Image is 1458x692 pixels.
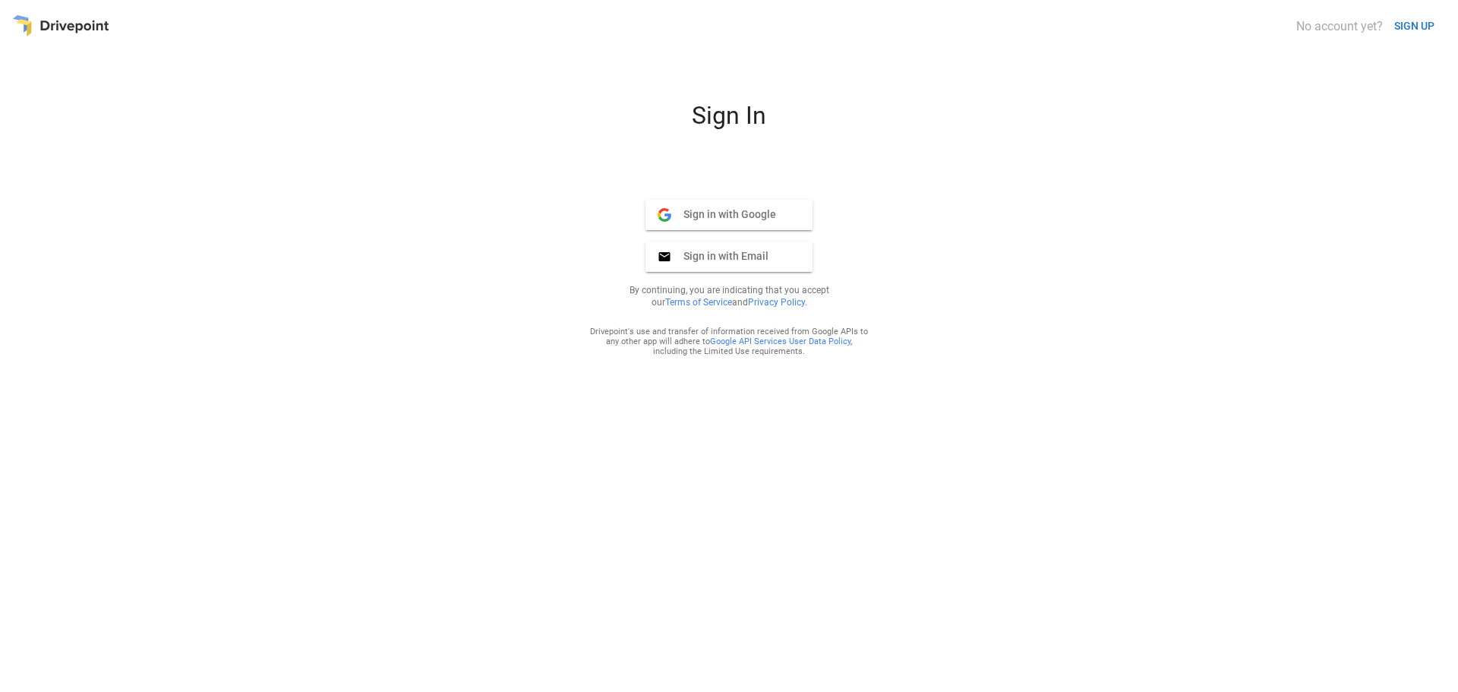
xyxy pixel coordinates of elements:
[645,242,813,272] button: Sign in with Email
[611,284,847,308] p: By continuing, you are indicating that you accept our and .
[1296,19,1383,33] div: No account yet?
[671,207,776,221] span: Sign in with Google
[645,200,813,230] button: Sign in with Google
[710,337,850,346] a: Google API Services User Data Policy
[748,297,805,308] a: Privacy Policy
[1388,12,1441,40] button: SIGN UP
[547,101,911,142] div: Sign In
[665,297,732,308] a: Terms of Service
[671,249,768,263] span: Sign in with Email
[589,327,869,356] div: Drivepoint's use and transfer of information received from Google APIs to any other app will adhe...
